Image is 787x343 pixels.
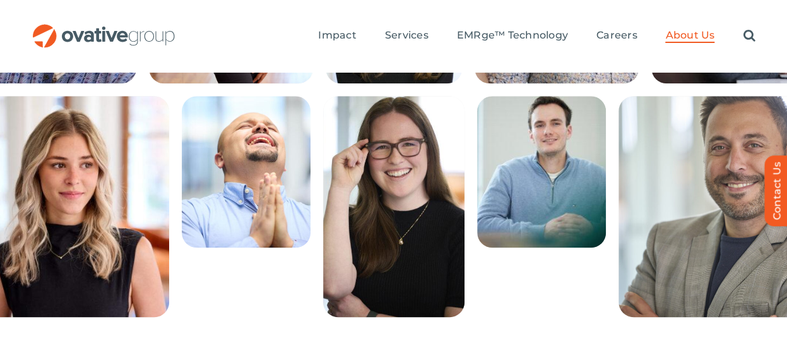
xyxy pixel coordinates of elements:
[318,16,755,56] nav: Menu
[32,23,176,35] a: OG_Full_horizontal_RGB
[457,29,568,43] a: EMRge™ Technology
[665,29,714,43] a: About Us
[318,29,356,43] a: Impact
[743,29,755,43] a: Search
[596,29,637,42] span: Careers
[318,29,356,42] span: Impact
[596,29,637,43] a: Careers
[182,96,311,248] img: People – Collage Roman
[385,29,429,42] span: Services
[665,29,714,42] span: About Us
[457,29,568,42] span: EMRge™ Technology
[477,96,606,248] img: People – Collage Casey
[385,29,429,43] a: Services
[323,96,465,317] img: 240424_Ovative Group_Chicago_Portrait- 1114 (1)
